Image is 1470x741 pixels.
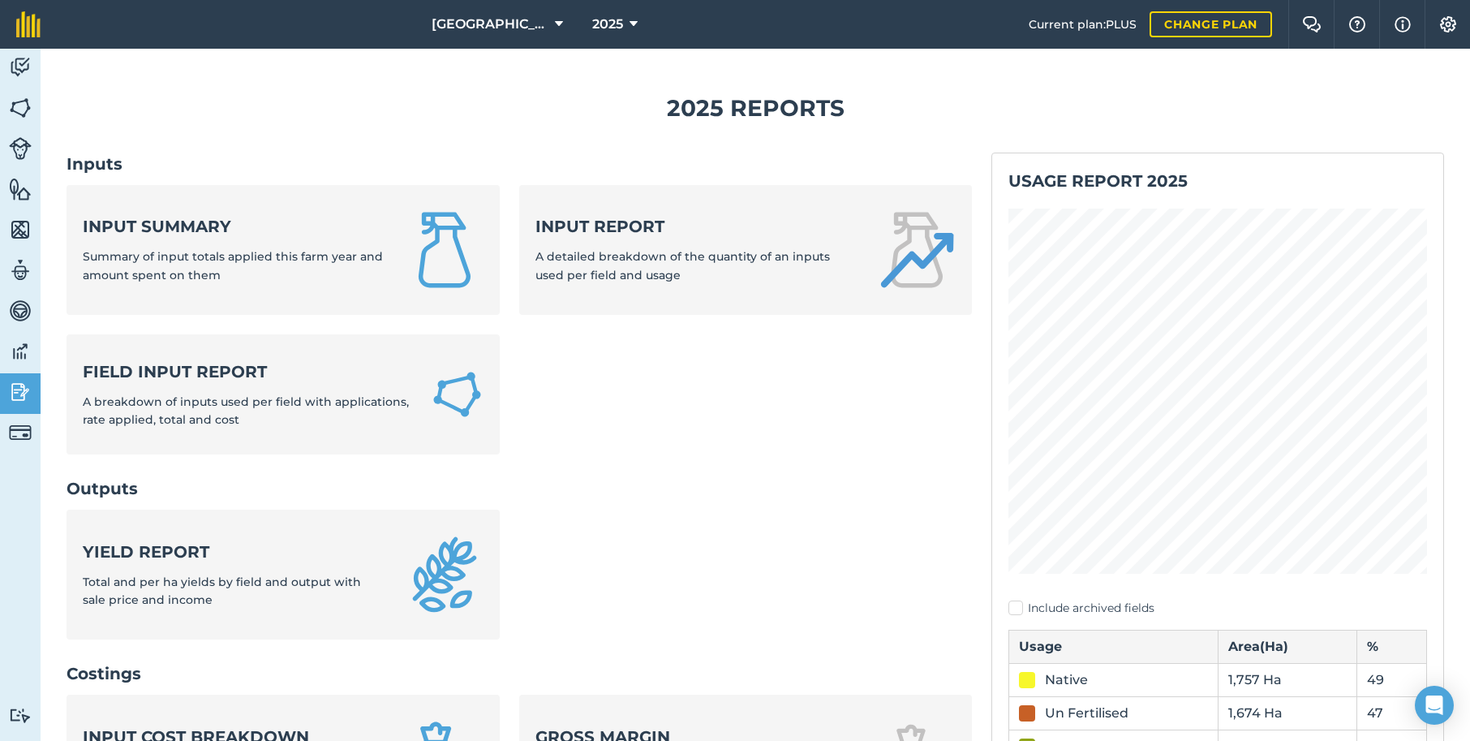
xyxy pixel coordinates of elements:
h2: Inputs [67,153,972,175]
div: Open Intercom Messenger [1415,686,1454,725]
img: A cog icon [1438,16,1458,32]
img: Input summary [406,211,484,289]
img: svg+xml;base64,PD94bWwgdmVyc2lvbj0iMS4wIiBlbmNvZGluZz0idXRmLTgiPz4KPCEtLSBHZW5lcmF0b3I6IEFkb2JlIE... [9,299,32,323]
td: 49 [1357,663,1427,696]
img: svg+xml;base64,PHN2ZyB4bWxucz0iaHR0cDovL3d3dy53My5vcmcvMjAwMC9zdmciIHdpZHRoPSI1NiIgaGVpZ2h0PSI2MC... [9,218,32,242]
span: Current plan : PLUS [1029,15,1137,33]
th: % [1357,630,1427,663]
img: Input report [878,211,956,289]
img: svg+xml;base64,PD94bWwgdmVyc2lvbj0iMS4wIiBlbmNvZGluZz0idXRmLTgiPz4KPCEtLSBHZW5lcmF0b3I6IEFkb2JlIE... [9,421,32,444]
h1: 2025 Reports [67,90,1444,127]
img: svg+xml;base64,PHN2ZyB4bWxucz0iaHR0cDovL3d3dy53My5vcmcvMjAwMC9zdmciIHdpZHRoPSI1NiIgaGVpZ2h0PSI2MC... [9,96,32,120]
img: svg+xml;base64,PD94bWwgdmVyc2lvbj0iMS4wIiBlbmNvZGluZz0idXRmLTgiPz4KPCEtLSBHZW5lcmF0b3I6IEFkb2JlIE... [9,708,32,723]
img: svg+xml;base64,PHN2ZyB4bWxucz0iaHR0cDovL3d3dy53My5vcmcvMjAwMC9zdmciIHdpZHRoPSIxNyIgaGVpZ2h0PSIxNy... [1395,15,1411,34]
img: svg+xml;base64,PD94bWwgdmVyc2lvbj0iMS4wIiBlbmNvZGluZz0idXRmLTgiPz4KPCEtLSBHZW5lcmF0b3I6IEFkb2JlIE... [9,137,32,160]
td: 47 [1357,696,1427,730]
strong: Input report [535,215,858,238]
img: svg+xml;base64,PD94bWwgdmVyc2lvbj0iMS4wIiBlbmNvZGluZz0idXRmLTgiPz4KPCEtLSBHZW5lcmF0b3I6IEFkb2JlIE... [9,339,32,364]
img: Two speech bubbles overlapping with the left bubble in the forefront [1302,16,1322,32]
img: A question mark icon [1347,16,1367,32]
a: Field Input ReportA breakdown of inputs used per field with applications, rate applied, total and... [67,334,500,455]
div: Un Fertilised [1045,704,1128,723]
a: Change plan [1150,11,1272,37]
span: A detailed breakdown of the quantity of an inputs used per field and usage [535,249,830,282]
img: fieldmargin Logo [16,11,41,37]
a: Input reportA detailed breakdown of the quantity of an inputs used per field and usage [519,185,972,315]
td: 1,674 Ha [1218,696,1357,730]
h2: Usage report 2025 [1008,170,1427,192]
label: Include archived fields [1008,600,1427,617]
span: Total and per ha yields by field and output with sale price and income [83,575,361,607]
img: Field Input Report [431,366,484,423]
span: 2025 [592,15,623,34]
h2: Costings [67,662,972,685]
strong: Input summary [83,215,386,238]
a: Yield reportTotal and per ha yields by field and output with sale price and income [67,510,500,640]
strong: Field Input Report [83,360,411,383]
img: svg+xml;base64,PHN2ZyB4bWxucz0iaHR0cDovL3d3dy53My5vcmcvMjAwMC9zdmciIHdpZHRoPSI1NiIgaGVpZ2h0PSI2MC... [9,177,32,201]
span: [GEOGRAPHIC_DATA] [432,15,548,34]
div: Native [1045,670,1088,690]
th: Usage [1009,630,1219,663]
img: svg+xml;base64,PD94bWwgdmVyc2lvbj0iMS4wIiBlbmNvZGluZz0idXRmLTgiPz4KPCEtLSBHZW5lcmF0b3I6IEFkb2JlIE... [9,380,32,404]
img: svg+xml;base64,PD94bWwgdmVyc2lvbj0iMS4wIiBlbmNvZGluZz0idXRmLTgiPz4KPCEtLSBHZW5lcmF0b3I6IEFkb2JlIE... [9,55,32,80]
img: Yield report [406,536,484,614]
span: Summary of input totals applied this farm year and amount spent on them [83,249,383,282]
th: Area ( Ha ) [1218,630,1357,663]
strong: Yield report [83,541,386,563]
span: A breakdown of inputs used per field with applications, rate applied, total and cost [83,394,409,427]
h2: Outputs [67,477,972,500]
img: svg+xml;base64,PD94bWwgdmVyc2lvbj0iMS4wIiBlbmNvZGluZz0idXRmLTgiPz4KPCEtLSBHZW5lcmF0b3I6IEFkb2JlIE... [9,258,32,282]
a: Input summarySummary of input totals applied this farm year and amount spent on them [67,185,500,315]
td: 1,757 Ha [1218,663,1357,696]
